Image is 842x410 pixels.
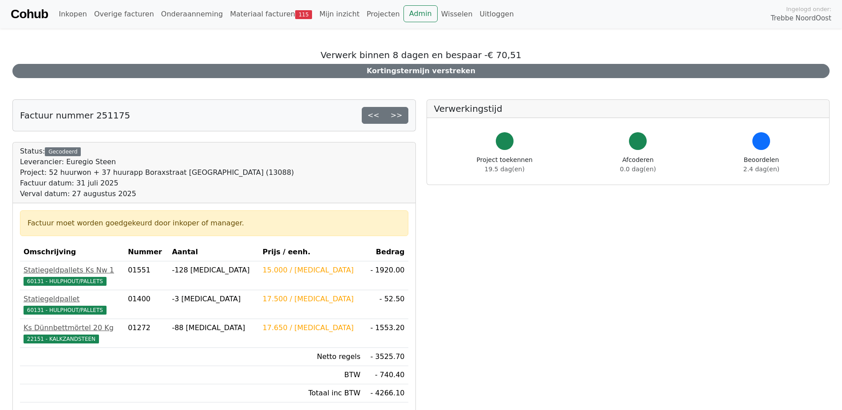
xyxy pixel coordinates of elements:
td: 01272 [124,319,168,348]
div: 17.500 / [MEDICAL_DATA] [263,294,360,304]
div: Statiegeldpallets Ks Nw 1 [24,265,121,276]
a: Onderaanneming [158,5,226,23]
h5: Verwerk binnen 8 dagen en bespaar -€ 70,51 [12,50,830,60]
td: 01551 [124,261,168,290]
a: Materiaal facturen115 [226,5,316,23]
div: -3 [MEDICAL_DATA] [172,294,255,304]
div: Gecodeerd [45,147,81,156]
h5: Verwerkingstijd [434,103,822,114]
td: Totaal inc BTW [259,384,364,402]
div: Ks Dünnbettmörtel 20 Kg [24,323,121,333]
span: 60131 - HULPHOUT/PALLETS [24,277,107,286]
span: 22151 - KALKZANDSTEEN [24,335,99,343]
div: Project toekennen [477,155,533,174]
a: Mijn inzicht [316,5,363,23]
div: Factuur moet worden goedgekeurd door inkoper of manager. [28,218,401,229]
th: Aantal [168,243,259,261]
div: Beoordelen [743,155,779,174]
span: 60131 - HULPHOUT/PALLETS [24,306,107,315]
a: << [362,107,385,124]
span: Ingelogd onder: [786,5,831,13]
div: Afcoderen [620,155,656,174]
a: Admin [403,5,438,22]
div: Verval datum: 27 augustus 2025 [20,189,294,199]
div: Project: 52 huurwon + 37 huurapp Boraxstraat [GEOGRAPHIC_DATA] (13088) [20,167,294,178]
th: Nummer [124,243,168,261]
td: - 1920.00 [364,261,408,290]
a: Overige facturen [91,5,158,23]
th: Omschrijving [20,243,124,261]
td: BTW [259,366,364,384]
a: Statiegeldpallet60131 - HULPHOUT/PALLETS [24,294,121,315]
a: Cohub [11,4,48,25]
div: -128 [MEDICAL_DATA] [172,265,255,276]
span: 19.5 dag(en) [485,166,525,173]
td: - 3525.70 [364,348,408,366]
div: Status: [20,146,294,199]
div: Leverancier: Euregio Steen [20,157,294,167]
a: Ks Dünnbettmörtel 20 Kg22151 - KALKZANDSTEEN [24,323,121,344]
a: Uitloggen [476,5,518,23]
td: Netto regels [259,348,364,366]
span: 0.0 dag(en) [620,166,656,173]
td: - 740.40 [364,366,408,384]
span: Trebbe NoordOost [771,13,831,24]
span: 2.4 dag(en) [743,166,779,173]
div: -88 [MEDICAL_DATA] [172,323,255,333]
div: 17.650 / [MEDICAL_DATA] [263,323,360,333]
a: Wisselen [438,5,476,23]
h5: Factuur nummer 251175 [20,110,130,121]
div: Kortingstermijn verstreken [12,64,830,78]
td: 01400 [124,290,168,319]
td: - 52.50 [364,290,408,319]
td: - 1553.20 [364,319,408,348]
div: Factuur datum: 31 juli 2025 [20,178,294,189]
div: Statiegeldpallet [24,294,121,304]
span: 115 [295,10,312,19]
a: Statiegeldpallets Ks Nw 160131 - HULPHOUT/PALLETS [24,265,121,286]
td: - 4266.10 [364,384,408,402]
a: Projecten [363,5,403,23]
div: 15.000 / [MEDICAL_DATA] [263,265,360,276]
a: >> [385,107,408,124]
th: Bedrag [364,243,408,261]
th: Prijs / eenh. [259,243,364,261]
a: Inkopen [55,5,90,23]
